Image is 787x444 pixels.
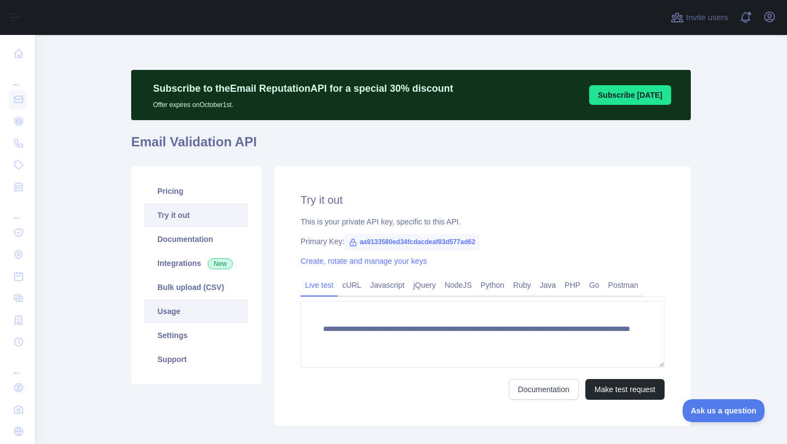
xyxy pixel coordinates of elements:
iframe: Toggle Customer Support [683,399,765,422]
h2: Try it out [301,192,665,208]
button: Subscribe [DATE] [589,85,671,105]
a: Usage [144,299,248,323]
a: Settings [144,323,248,347]
p: Subscribe to the Email Reputation API for a special 30 % discount [153,81,453,96]
a: Live test [301,276,338,294]
a: PHP [560,276,585,294]
div: Primary Key: [301,236,665,247]
a: Pricing [144,179,248,203]
span: New [208,258,233,269]
a: Documentation [509,379,579,400]
p: Offer expires on October 1st. [153,96,453,109]
a: Bulk upload (CSV) [144,275,248,299]
div: ... [9,199,26,221]
div: This is your private API key, specific to this API. [301,216,665,227]
a: Support [144,347,248,371]
h1: Email Validation API [131,133,691,159]
button: Make test request [585,379,665,400]
button: Invite users [668,9,730,26]
a: Python [476,276,509,294]
span: Invite users [686,11,728,24]
a: Java [536,276,561,294]
a: Integrations New [144,251,248,275]
a: Ruby [509,276,536,294]
a: NodeJS [440,276,476,294]
div: ... [9,66,26,87]
a: Postman [604,276,643,294]
a: Javascript [366,276,409,294]
div: ... [9,354,26,376]
a: Try it out [144,203,248,227]
a: Go [585,276,604,294]
a: cURL [338,276,366,294]
a: Create, rotate and manage your keys [301,257,427,265]
a: jQuery [409,276,440,294]
span: aa9133580ed34fcdacdeaf83d577ad62 [344,234,480,250]
a: Documentation [144,227,248,251]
